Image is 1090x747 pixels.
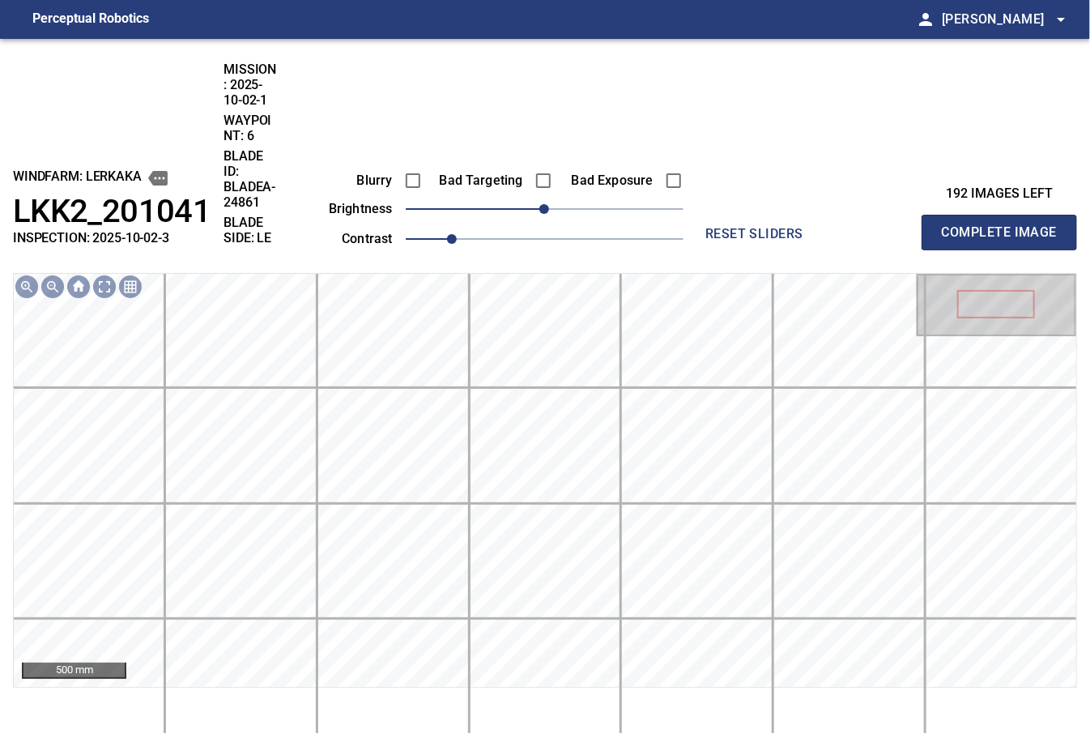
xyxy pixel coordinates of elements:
[563,174,654,187] label: Bad Exposure
[224,113,279,143] h2: WAYPOINT: 6
[32,6,149,32] figcaption: Perceptual Robotics
[13,230,211,245] h2: INSPECTION: 2025-10-02-3
[302,174,393,187] label: Blurry
[224,215,279,245] h2: BLADE SIDE: LE
[922,215,1077,250] button: Complete Image
[696,223,813,245] span: reset sliders
[916,10,935,29] span: person
[148,169,168,188] button: copy message details
[66,274,92,300] div: Go home
[14,274,40,300] div: Zoom in
[935,3,1071,36] button: [PERSON_NAME]
[40,274,66,300] div: Zoom out
[302,203,393,216] label: brightness
[922,186,1077,202] h3: 192 images left
[302,233,393,245] label: contrast
[224,148,279,211] h2: BLADE ID: bladeA-24861
[1051,10,1071,29] span: arrow_drop_down
[432,174,523,187] label: Bad Targeting
[690,218,820,250] button: reset sliders
[939,221,1059,244] span: Complete Image
[224,62,279,109] h2: MISSION: 2025-10-02-1
[13,193,211,231] h1: LKK2_201041
[13,169,211,188] h2: windfarm: Lerkaka
[92,274,117,300] div: Toggle full page
[942,8,1071,31] span: [PERSON_NAME]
